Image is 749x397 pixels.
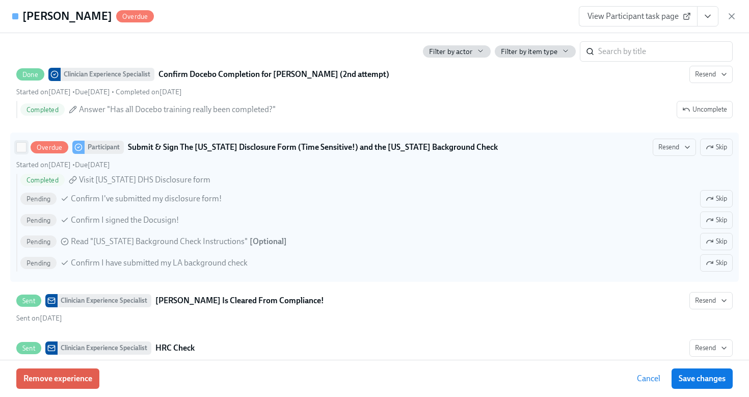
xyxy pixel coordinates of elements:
span: Filter by actor [429,47,472,57]
span: Pending [20,238,57,246]
button: OverdueParticipantSubmit & Sign The [US_STATE] Disclosure Form (Time Sensitive!) and the [US_STAT... [653,139,696,156]
span: Cancel [637,374,660,384]
span: Confirm I've submitted my disclosure form! [71,193,222,204]
span: Visit [US_STATE] DHS Disclosure form [79,174,210,186]
div: • • [16,87,182,97]
span: Resend [695,343,727,353]
span: Pending [20,217,57,224]
button: SentClinician Experience SpecialistHRC CheckSent on[DATE] [689,339,733,357]
strong: Submit & Sign The [US_STATE] Disclosure Form (Time Sensitive!) and the [US_STATE] Background Check [128,141,498,153]
span: Pending [20,259,57,267]
button: DoneClinician Experience SpecialistConfirm Docebo Completion for [PERSON_NAME] (2nd attempt)Start... [689,66,733,83]
div: Participant [85,141,124,154]
span: Tuesday, August 26th 2025, 11:47 am [16,88,71,96]
span: Uncomplete [682,104,727,115]
span: Overdue [31,144,68,151]
span: Completed [20,176,65,184]
div: [ Optional ] [250,236,287,247]
span: Skip [706,142,727,152]
span: Resend [658,142,690,152]
button: Remove experience [16,368,99,389]
span: Filter by item type [501,47,557,57]
span: Friday, August 29th 2025, 9:00 am [75,88,110,96]
button: OverdueParticipantSubmit & Sign The [US_STATE] Disclosure Form (Time Sensitive!) and the [US_STAT... [700,233,733,250]
span: Remove experience [23,374,92,384]
button: OverdueParticipantSubmit & Sign The [US_STATE] Disclosure Form (Time Sensitive!) and the [US_STAT... [700,211,733,229]
button: View task page [697,6,718,27]
span: Read "[US_STATE] Background Check Instructions" [71,236,248,247]
span: Sent [16,345,41,352]
button: Filter by item type [495,45,576,58]
span: Skip [706,236,727,247]
h4: [PERSON_NAME] [22,9,112,24]
strong: Confirm Docebo Completion for [PERSON_NAME] (2nd attempt) [158,68,389,81]
span: Answer "Has all Docebo training really been completed?" [79,104,276,115]
button: DoneClinician Experience SpecialistConfirm Docebo Completion for [PERSON_NAME] (2nd attempt)Resen... [677,101,733,118]
span: Resend [695,296,727,306]
span: Sent [16,297,41,305]
span: Pending [20,195,57,203]
div: Clinician Experience Specialist [61,68,154,81]
strong: [PERSON_NAME] Is Cleared From Compliance! [155,295,324,307]
span: Wednesday, August 27th 2025, 11:11 am [16,314,62,323]
button: Save changes [672,368,733,389]
span: Skip [706,215,727,225]
button: SentClinician Experience Specialist[PERSON_NAME] Is Cleared From Compliance!Sent on[DATE] [689,292,733,309]
span: Wednesday, July 16th 2025, 9:00 am [75,161,110,169]
span: Overdue [116,13,154,20]
span: Confirm I have submitted my LA background check [71,257,248,269]
strong: HRC Check [155,342,195,354]
input: Search by title [598,41,733,62]
span: View Participant task page [587,11,689,21]
span: Resend [695,69,727,80]
span: Save changes [679,374,726,384]
div: Clinician Experience Specialist [58,341,151,355]
span: Skip [706,258,727,268]
span: Tuesday, August 26th 2025, 11:59 am [116,88,182,96]
a: View Participant task page [579,6,698,27]
span: Completed [20,106,65,114]
span: Done [16,71,44,78]
span: Skip [706,194,727,204]
div: • [16,160,110,170]
button: OverdueParticipantSubmit & Sign The [US_STATE] Disclosure Form (Time Sensitive!) and the [US_STAT... [700,254,733,272]
span: Wednesday, August 27th 2025, 11:10 am [16,161,71,169]
button: Cancel [630,368,667,389]
button: OverdueParticipantSubmit & Sign The [US_STATE] Disclosure Form (Time Sensitive!) and the [US_STAT... [700,139,733,156]
span: Confirm I signed the Docusign! [71,215,179,226]
button: Filter by actor [423,45,491,58]
div: Clinician Experience Specialist [58,294,151,307]
button: OverdueParticipantSubmit & Sign The [US_STATE] Disclosure Form (Time Sensitive!) and the [US_STAT... [700,190,733,207]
